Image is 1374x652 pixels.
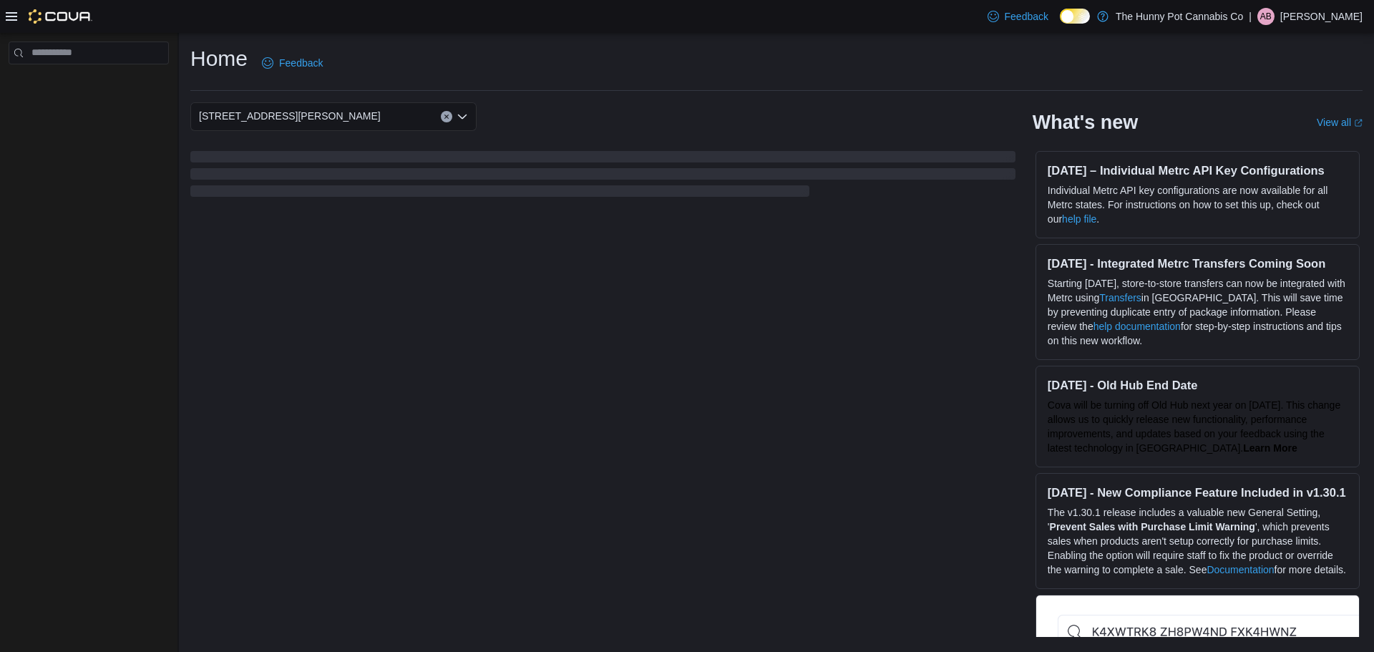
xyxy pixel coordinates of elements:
[1033,111,1138,134] h2: What's new
[1048,399,1340,454] span: Cova will be turning off Old Hub next year on [DATE]. This change allows us to quickly release ne...
[9,67,169,102] nav: Complex example
[1280,8,1363,25] p: [PERSON_NAME]
[1354,119,1363,127] svg: External link
[1005,9,1048,24] span: Feedback
[1062,213,1096,225] a: help file
[1257,8,1275,25] div: Averie Bentley
[1048,183,1348,226] p: Individual Metrc API key configurations are now available for all Metrc states. For instructions ...
[1048,163,1348,177] h3: [DATE] – Individual Metrc API Key Configurations
[1048,256,1348,271] h3: [DATE] - Integrated Metrc Transfers Coming Soon
[190,154,1015,200] span: Loading
[457,111,468,122] button: Open list of options
[1048,505,1348,577] p: The v1.30.1 release includes a valuable new General Setting, ' ', which prevents sales when produ...
[1317,117,1363,128] a: View allExternal link
[279,56,323,70] span: Feedback
[1099,292,1141,303] a: Transfers
[1207,564,1274,575] a: Documentation
[1050,521,1255,532] strong: Prevent Sales with Purchase Limit Warning
[190,44,248,73] h1: Home
[1060,9,1090,24] input: Dark Mode
[441,111,452,122] button: Clear input
[1249,8,1252,25] p: |
[1093,321,1181,332] a: help documentation
[1048,378,1348,392] h3: [DATE] - Old Hub End Date
[1243,442,1297,454] a: Learn More
[1048,485,1348,500] h3: [DATE] - New Compliance Feature Included in v1.30.1
[1048,276,1348,348] p: Starting [DATE], store-to-store transfers can now be integrated with Metrc using in [GEOGRAPHIC_D...
[256,49,328,77] a: Feedback
[1260,8,1272,25] span: AB
[1116,8,1243,25] p: The Hunny Pot Cannabis Co
[29,9,92,24] img: Cova
[982,2,1054,31] a: Feedback
[199,107,381,125] span: [STREET_ADDRESS][PERSON_NAME]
